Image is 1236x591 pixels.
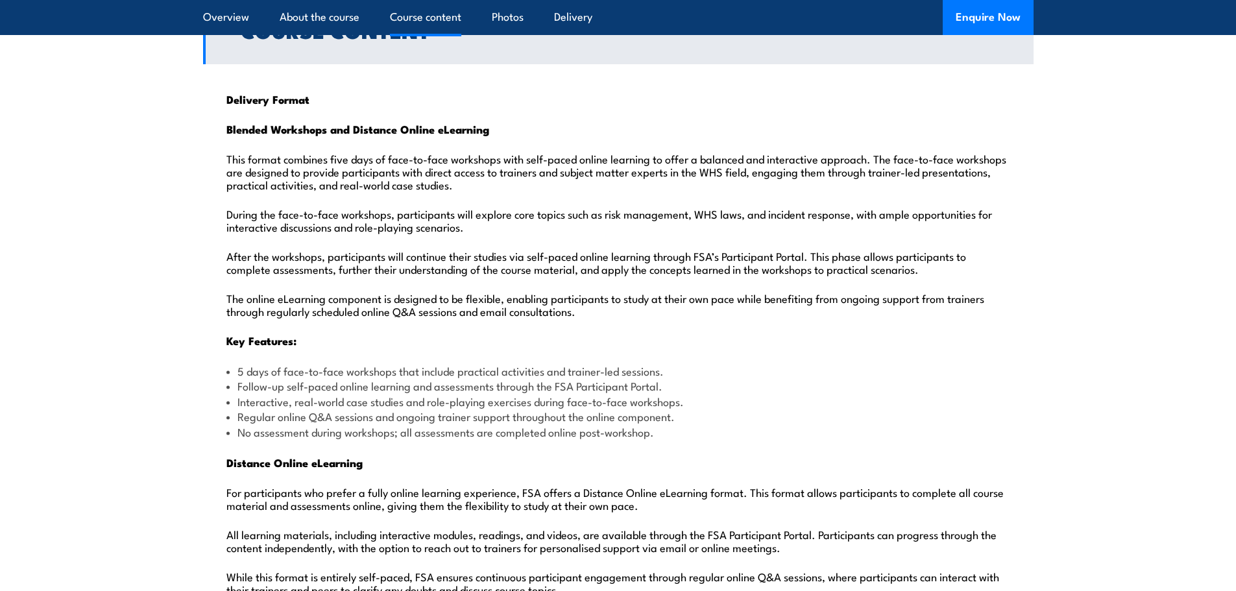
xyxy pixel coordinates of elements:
p: The online eLearning component is designed to be flexible, enabling participants to study at thei... [226,291,1010,317]
h2: Course Content [241,21,976,39]
li: Regular online Q&A sessions and ongoing trainer support throughout the online component. [226,409,1010,424]
p: All learning materials, including interactive modules, readings, and videos, are available throug... [226,527,1010,553]
strong: Distance Online eLearning [226,454,363,471]
p: For participants who prefer a fully online learning experience, FSA offers a Distance Online eLea... [226,485,1010,511]
p: During the face-to-face workshops, participants will explore core topics such as risk management,... [226,207,1010,233]
li: Follow-up self-paced online learning and assessments through the FSA Participant Portal. [226,378,1010,393]
p: After the workshops, participants will continue their studies via self-paced online learning thro... [226,249,1010,275]
li: Interactive, real-world case studies and role-playing exercises during face-to-face workshops. [226,394,1010,409]
strong: Delivery Format [226,91,309,108]
strong: Key Features: [226,332,297,349]
p: This format combines five days of face-to-face workshops with self-paced online learning to offer... [226,152,1010,191]
li: No assessment during workshops; all assessments are completed online post-workshop. [226,424,1010,439]
li: 5 days of face-to-face workshops that include practical activities and trainer-led sessions. [226,363,1010,378]
strong: Blended Workshops and Distance Online eLearning [226,121,489,138]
